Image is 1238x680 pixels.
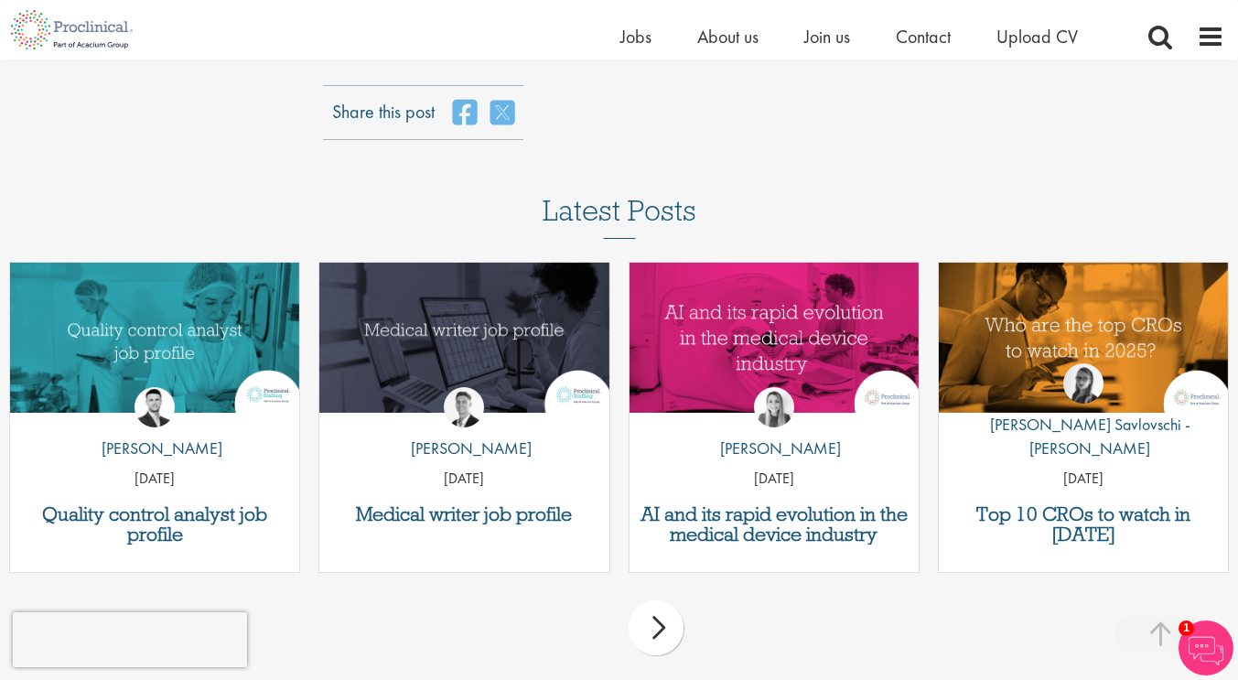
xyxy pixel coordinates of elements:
[939,469,1228,490] p: [DATE]
[706,437,841,460] p: [PERSON_NAME]
[19,504,290,545] a: Quality control analyst job profile
[697,25,759,49] a: About us
[543,195,696,239] h3: Latest Posts
[453,99,477,126] a: share on facebook
[10,469,299,490] p: [DATE]
[896,25,951,49] a: Contact
[754,387,794,427] img: Hannah Burke
[629,600,684,655] div: next
[630,469,919,490] p: [DATE]
[1179,621,1194,636] span: 1
[10,263,299,425] a: Link to a post
[397,387,532,470] a: George Watson [PERSON_NAME]
[490,99,514,126] a: share on twitter
[328,504,599,524] a: Medical writer job profile
[939,263,1228,425] a: Link to a post
[88,437,222,460] p: [PERSON_NAME]
[706,387,841,470] a: Hannah Burke [PERSON_NAME]
[620,25,651,49] a: Jobs
[948,504,1219,545] a: Top 10 CROs to watch in [DATE]
[639,504,910,545] a: AI and its rapid evolution in the medical device industry
[939,263,1228,413] img: Top 10 CROs 2025 | Proclinical
[1063,363,1103,404] img: Theodora Savlovschi - Wicks
[397,437,532,460] p: [PERSON_NAME]
[630,263,919,413] img: AI and Its Impact on the Medical Device Industry | Proclinical
[1179,621,1233,675] img: Chatbot
[319,263,608,413] img: Medical writer job profile
[939,363,1228,469] a: Theodora Savlovschi - Wicks [PERSON_NAME] Savlovschi - [PERSON_NAME]
[319,469,608,490] p: [DATE]
[996,25,1078,49] a: Upload CV
[332,99,435,112] label: Share this post
[10,263,299,413] img: quality control analyst job profile
[939,413,1228,459] p: [PERSON_NAME] Savlovschi - [PERSON_NAME]
[804,25,850,49] a: Join us
[630,263,919,425] a: Link to a post
[319,263,608,425] a: Link to a post
[135,387,175,427] img: Joshua Godden
[88,387,222,470] a: Joshua Godden [PERSON_NAME]
[444,387,484,427] img: George Watson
